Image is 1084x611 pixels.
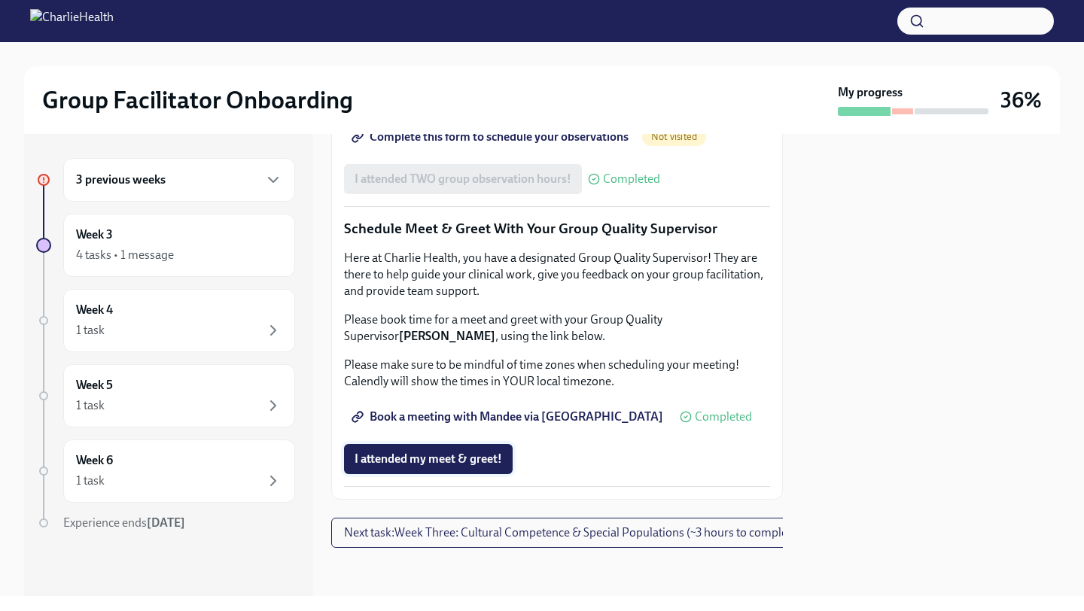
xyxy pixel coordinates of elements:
button: I attended my meet & greet! [344,444,513,474]
h6: Week 4 [76,302,113,318]
a: Week 51 task [36,364,295,427]
div: 3 previous weeks [63,158,295,202]
a: Week 41 task [36,289,295,352]
span: Completed [603,173,660,185]
h2: Group Facilitator Onboarding [42,85,353,115]
strong: [DATE] [147,515,185,530]
span: Next task : Week Three: Cultural Competence & Special Populations (~3 hours to complete) [344,525,801,540]
h6: Week 6 [76,452,113,469]
button: Next task:Week Three: Cultural Competence & Special Populations (~3 hours to complete) [331,518,814,548]
span: Completed [695,411,752,423]
h6: 3 previous weeks [76,172,166,188]
p: Please book time for a meet and greet with your Group Quality Supervisor , using the link below. [344,312,770,345]
span: Book a meeting with Mandee via [GEOGRAPHIC_DATA] [355,409,663,424]
h6: Week 3 [76,226,113,243]
span: Complete this form to schedule your observations [355,129,629,144]
div: 4 tasks • 1 message [76,247,174,263]
div: 1 task [76,397,105,414]
h6: Week 5 [76,377,113,394]
div: 1 task [76,322,105,339]
a: Book a meeting with Mandee via [GEOGRAPHIC_DATA] [344,402,674,432]
a: Week 61 task [36,439,295,503]
img: CharlieHealth [30,9,114,33]
span: Experience ends [63,515,185,530]
h3: 36% [1000,87,1042,114]
a: Week 34 tasks • 1 message [36,214,295,277]
p: Here at Charlie Health, you have a designated Group Quality Supervisor! They are there to help gu... [344,250,770,299]
strong: [PERSON_NAME] [399,329,495,343]
p: Please make sure to be mindful of time zones when scheduling your meeting! Calendly will show the... [344,357,770,390]
p: Schedule Meet & Greet With Your Group Quality Supervisor [344,219,770,239]
span: I attended my meet & greet! [355,451,502,467]
div: 1 task [76,473,105,489]
strong: My progress [838,84,903,101]
a: Complete this form to schedule your observations [344,122,639,152]
span: Not visited [642,131,706,142]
